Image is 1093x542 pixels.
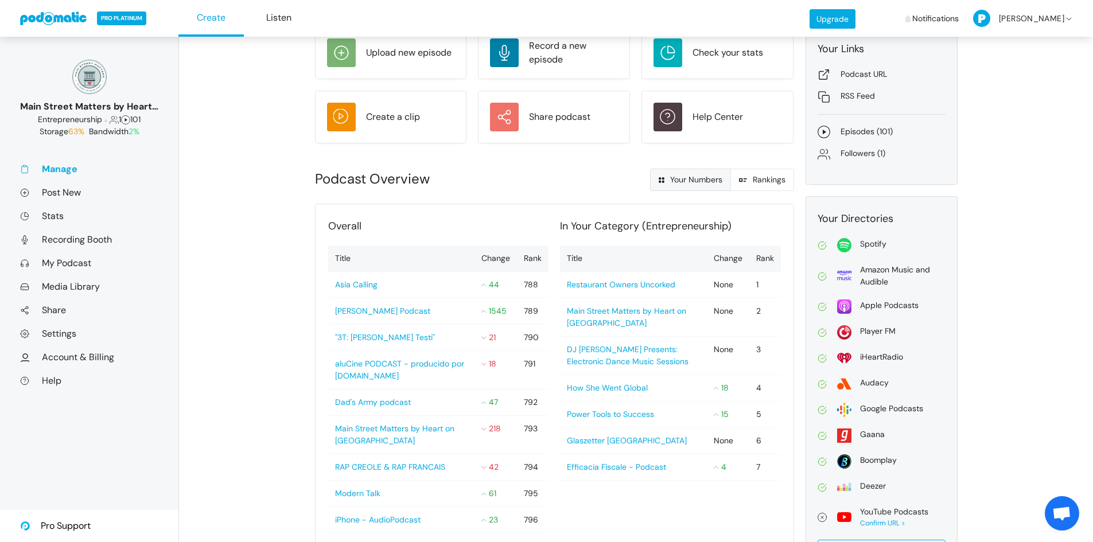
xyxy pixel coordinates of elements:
th: Change [707,245,749,272]
img: i_heart_radio-0fea502c98f50158959bea423c94b18391c60ffcc3494be34c3ccd60b54f1ade.svg [837,351,851,365]
img: youtube-a762549b032a4d8d7c7d8c7d6f94e90d57091a29b762dad7ef63acd86806a854.svg [837,510,851,524]
a: Amazon Music and Audible [818,264,946,288]
a: Dad's Army podcast [335,397,411,407]
div: Upload new episode [366,46,452,60]
td: 47 [474,389,517,416]
span: [PERSON_NAME] [999,2,1064,36]
td: None [707,272,749,298]
div: Confirm URL > [860,518,928,528]
td: 23 [474,507,517,533]
td: 794 [517,454,549,481]
a: Gaana [818,428,946,443]
a: Followers (1) [818,147,946,160]
span: Bandwidth [89,126,139,137]
div: Player FM [860,325,896,337]
a: YouTube Podcasts Confirm URL > [818,506,946,528]
td: 791 [517,351,549,389]
td: 18 [707,375,749,401]
a: Recording Booth [20,233,158,245]
img: gaana-acdc428d6f3a8bcf3dfc61bc87d1a5ed65c1dda5025f5609f03e44ab3dd96560.svg [837,428,851,443]
a: How She Went Global [567,383,648,393]
div: Apple Podcasts [860,299,919,311]
a: Your Numbers [650,169,731,191]
td: 790 [517,325,549,351]
img: audacy-5d0199fadc8dc77acc7c395e9e27ef384d0cbdead77bf92d3603ebf283057071.svg [837,377,851,391]
div: Help Center [693,110,743,124]
td: 1 [749,272,781,298]
div: Boomplay [860,454,897,466]
a: Settings [20,327,158,340]
span: Notifications [912,2,959,36]
img: apple-26106266178e1f815f76c7066005aa6211188c2910869e7447b8cdd3a6512788.svg [837,299,851,314]
a: Apple Podcasts [818,299,946,314]
div: Podcast Overview [315,169,549,189]
img: P-50-ab8a3cff1f42e3edaa744736fdbd136011fc75d0d07c0e6946c3d5a70d29199b.png [973,10,990,27]
th: Rank [517,245,549,272]
a: Efficacia Fiscale - Podcast [567,462,666,472]
td: 6 [749,428,781,454]
span: Followers [110,114,119,124]
a: Stats [20,210,158,222]
a: Upload new episode [327,38,455,67]
a: iHeartRadio [818,351,946,365]
a: Glaszetter [GEOGRAPHIC_DATA] [567,435,687,446]
a: Account & Billing [20,351,158,363]
div: YouTube Podcasts [860,506,928,518]
div: Share podcast [529,110,590,124]
a: Check your stats [654,38,781,67]
td: None [707,298,749,337]
th: Rank [749,245,781,272]
a: Episodes (101) [818,126,946,138]
div: 1 101 [20,114,158,126]
a: Player FM [818,325,946,340]
div: Check your stats [693,46,763,60]
td: 793 [517,416,549,454]
span: Storage [40,126,87,137]
span: 2% [129,126,139,137]
td: 218 [474,416,517,454]
a: Record a new episode [490,38,618,67]
div: Audacy [860,377,889,389]
a: Rankings [730,169,794,191]
div: Main Street Matters by Heart on [GEOGRAPHIC_DATA] [20,100,158,114]
td: 795 [517,481,549,507]
img: google-2dbf3626bd965f54f93204bbf7eeb1470465527e396fa5b4ad72d911f40d0c40.svg [837,403,851,417]
a: aluCine PODCAST - producido por [DOMAIN_NAME] [335,358,464,381]
a: RAP CREOLE & RAP FRANCAIS [335,462,445,472]
div: Your Directories [818,211,946,227]
a: Share podcast [490,103,618,131]
div: Amazon Music and Audible [860,264,946,288]
a: Main Street Matters by Heart on [GEOGRAPHIC_DATA] [567,306,686,328]
a: Google Podcasts [818,403,946,417]
td: 3 [749,337,781,375]
a: Podcast URL [818,68,946,81]
td: 788 [517,272,549,298]
a: Audacy [818,377,946,391]
td: 18 [474,351,517,389]
a: Upgrade [810,9,855,29]
img: deezer-17854ec532559b166877d7d89d3279c345eec2f597ff2478aebf0db0746bb0cd.svg [837,480,851,494]
span: PRO PLATINUM [97,11,146,25]
td: None [707,428,749,454]
span: 63% [68,126,84,137]
div: Create a clip [366,110,420,124]
div: Gaana [860,428,885,440]
img: player_fm-2f731f33b7a5920876a6a59fec1291611fade0905d687326e1933154b96d4679.svg [837,325,851,340]
a: Share [20,304,158,316]
a: Help Center [654,103,781,131]
a: Spotify [818,238,946,252]
td: 1545 [474,298,517,325]
a: DJ [PERSON_NAME] Presents: Electronic Dance Music Sessions [567,344,689,366]
div: Record a new episode [529,39,618,67]
td: 61 [474,481,517,507]
span: Business: Entrepreneurship [38,114,102,124]
div: iHeartRadio [860,351,903,363]
a: Asia Calling [335,279,378,290]
a: Power Tools to Success [567,409,654,419]
div: Your Links [818,41,946,57]
a: Create a clip [327,103,455,131]
td: None [707,337,749,375]
td: 4 [749,375,781,401]
div: Spotify [860,238,886,250]
td: 7 [749,454,781,481]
